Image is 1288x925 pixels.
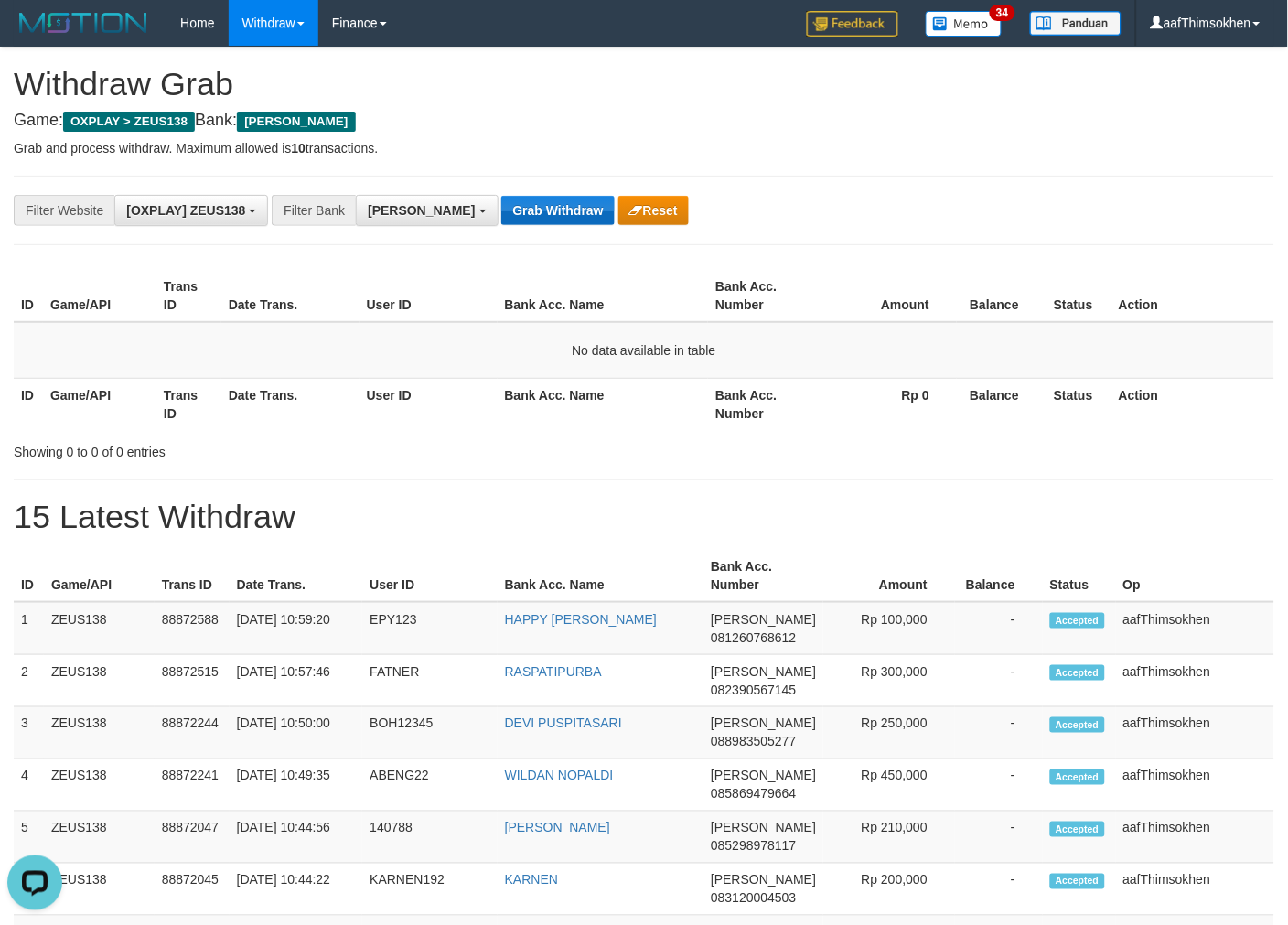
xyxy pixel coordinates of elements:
[498,270,709,322] th: Bank Acc. Name
[955,655,1043,707] td: -
[126,203,245,218] span: [OXPLAY] ZEUS138
[505,873,558,887] a: KARNEN
[1116,655,1274,707] td: aafThimsokhen
[955,812,1043,864] td: -
[498,550,703,602] th: Bank Acc. Name
[44,864,155,916] td: ZEUS138
[14,378,43,430] th: ID
[1116,707,1274,759] td: aafThimsokhen
[1116,759,1274,812] td: aafThimsokhen
[711,769,816,783] span: [PERSON_NAME]
[1050,769,1105,785] span: Accepted
[114,195,268,226] button: [OXPLAY] ZEUS138
[1050,717,1105,733] span: Accepted
[360,270,498,322] th: User ID
[14,436,523,461] div: Showing 0 to 0 of 0 entries
[823,864,955,916] td: Rp 200,000
[1050,665,1105,681] span: Accepted
[14,9,153,37] img: MOTION_logo.png
[823,655,955,707] td: Rp 300,000
[44,550,155,602] th: Game/API
[14,139,1274,157] p: Grab and process withdraw. Maximum allowed is transactions.
[14,759,44,812] td: 4
[44,812,155,864] td: ZEUS138
[618,196,689,225] button: Reset
[360,378,498,430] th: User ID
[291,141,306,156] strong: 10
[955,550,1043,602] th: Balance
[221,378,360,430] th: Date Trans.
[1046,378,1111,430] th: Status
[155,550,230,602] th: Trans ID
[155,864,230,916] td: 88872045
[14,812,44,864] td: 5
[155,602,230,655] td: 88872588
[362,707,498,759] td: BOH12345
[221,270,360,322] th: Date Trans.
[362,812,498,864] td: 140788
[505,716,622,731] a: DEVI PUSPITASARI
[823,759,955,812] td: Rp 450,000
[711,716,816,731] span: [PERSON_NAME]
[43,378,156,430] th: Game/API
[44,602,155,655] td: ZEUS138
[14,550,44,602] th: ID
[43,270,156,322] th: Game/API
[155,655,230,707] td: 88872515
[807,11,898,37] img: Feedback.jpg
[926,11,1003,37] img: Button%20Memo.svg
[821,270,957,322] th: Amount
[14,270,43,322] th: ID
[505,612,657,627] a: HAPPY [PERSON_NAME]
[498,378,709,430] th: Bank Acc. Name
[505,664,602,679] a: RASPATIPURBA
[230,550,363,602] th: Date Trans.
[362,655,498,707] td: FATNER
[957,270,1046,322] th: Balance
[156,378,221,430] th: Trans ID
[703,550,823,602] th: Bank Acc. Number
[823,602,955,655] td: Rp 100,000
[368,203,475,218] span: [PERSON_NAME]
[362,759,498,812] td: ABENG22
[230,864,363,916] td: [DATE] 10:44:22
[711,630,796,645] span: Copy 081260768612 to clipboard
[362,602,498,655] td: EPY123
[711,664,816,679] span: [PERSON_NAME]
[155,707,230,759] td: 88872244
[821,378,957,430] th: Rp 0
[44,759,155,812] td: ZEUS138
[711,612,816,627] span: [PERSON_NAME]
[230,707,363,759] td: [DATE] 10:50:00
[230,812,363,864] td: [DATE] 10:44:56
[711,787,796,801] span: Copy 085869479664 to clipboard
[44,707,155,759] td: ZEUS138
[1043,550,1116,602] th: Status
[711,735,796,749] span: Copy 088983505277 to clipboard
[823,550,955,602] th: Amount
[14,112,1274,130] h4: Game: Bank:
[7,7,62,62] button: Open LiveChat chat widget
[711,873,816,887] span: [PERSON_NAME]
[708,378,821,430] th: Bank Acc. Number
[14,707,44,759] td: 3
[237,112,355,132] span: [PERSON_NAME]
[823,707,955,759] td: Rp 250,000
[955,864,1043,916] td: -
[955,759,1043,812] td: -
[955,707,1043,759] td: -
[356,195,498,226] button: [PERSON_NAME]
[708,270,821,322] th: Bank Acc. Number
[1116,550,1274,602] th: Op
[957,378,1046,430] th: Balance
[711,683,796,697] span: Copy 082390567145 to clipboard
[955,602,1043,655] td: -
[63,112,195,132] span: OXPLAY > ZEUS138
[1030,11,1122,36] img: panduan.png
[156,270,221,322] th: Trans ID
[1111,378,1274,430] th: Action
[155,759,230,812] td: 88872241
[823,812,955,864] td: Rp 210,000
[362,864,498,916] td: KARNEN192
[711,821,816,835] span: [PERSON_NAME]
